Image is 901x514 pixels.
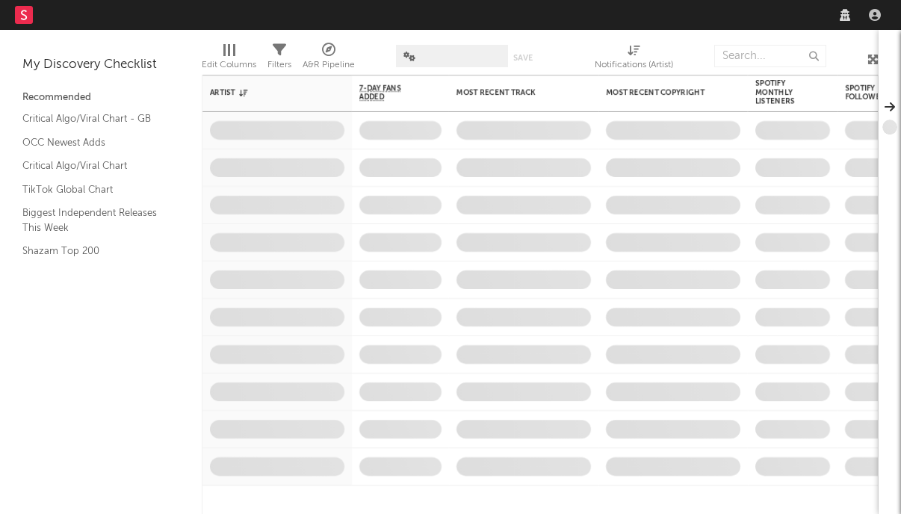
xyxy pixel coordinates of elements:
div: Recommended [22,89,179,107]
div: Notifications (Artist) [595,56,673,74]
div: Notifications (Artist) [595,37,673,81]
div: Filters [267,37,291,81]
div: My Discovery Checklist [22,56,179,74]
a: Critical Algo/Viral Chart - GB [22,111,164,127]
a: Biggest Independent Releases This Week [22,205,164,235]
div: Artist [210,88,322,97]
div: Filters [267,56,291,74]
div: A&R Pipeline [303,37,355,81]
div: Spotify Monthly Listeners [755,79,808,106]
div: Most Recent Copyright [606,88,718,97]
div: Edit Columns [202,37,256,81]
a: Shazam Top 200 [22,243,164,259]
div: Edit Columns [202,56,256,74]
a: OCC Newest Adds [22,134,164,151]
div: A&R Pipeline [303,56,355,74]
span: 7-Day Fans Added [359,84,419,102]
a: Critical Algo/Viral Chart [22,158,164,174]
div: Spotify Followers [845,84,897,102]
input: Search... [714,45,826,67]
a: TikTok Global Chart [22,182,164,198]
button: Save [513,54,533,62]
div: Most Recent Track [456,88,569,97]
